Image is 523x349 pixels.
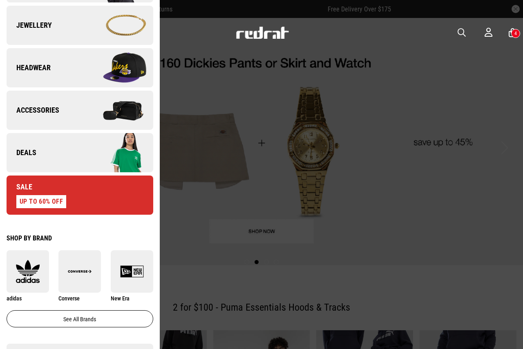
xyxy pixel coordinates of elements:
div: 4 [514,31,517,36]
img: adidas [7,260,49,283]
a: Headwear Company [7,48,153,87]
div: UP TO 60% OFF [16,195,66,208]
img: Redrat logo [235,27,289,39]
img: Company [80,47,153,88]
span: adidas [7,295,22,302]
a: Sale UP TO 60% OFF [7,176,153,215]
span: Jewellery [7,20,52,30]
a: 4 [509,29,516,37]
span: Converse [58,295,80,302]
a: Converse Converse [58,250,101,302]
a: adidas adidas [7,250,49,302]
span: Headwear [7,63,51,73]
img: Converse [58,260,101,283]
a: Deals Company [7,133,153,172]
span: Deals [7,148,36,158]
a: Accessories Company [7,91,153,130]
img: Company [80,132,153,173]
span: New Era [111,295,130,302]
img: Company [80,5,153,46]
a: New Era New Era [111,250,153,302]
span: Accessories [7,105,59,115]
span: Sale [7,182,32,192]
div: Shop by Brand [7,234,153,242]
a: See all brands [7,310,153,327]
a: Jewellery Company [7,6,153,45]
img: New Era [111,260,153,283]
img: Company [80,90,153,131]
button: Open LiveChat chat widget [7,3,31,28]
